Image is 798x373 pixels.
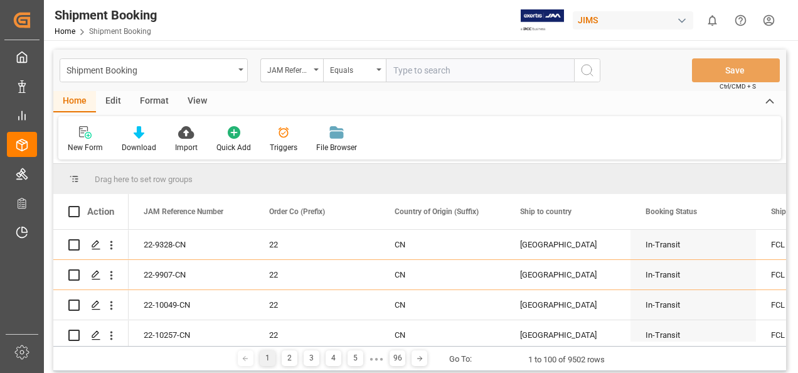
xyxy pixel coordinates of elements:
div: 22 [269,230,364,259]
div: 2 [282,350,297,366]
div: Press SPACE to select this row. [53,230,129,260]
div: 4 [326,350,341,366]
div: 22-10257-CN [129,320,254,350]
div: Action [87,206,114,217]
div: In-Transit [646,261,741,289]
div: Edit [96,91,130,112]
div: File Browser [316,142,357,153]
button: search button [574,58,600,82]
div: Press SPACE to select this row. [53,290,129,320]
div: 22-9328-CN [129,230,254,259]
div: 96 [390,350,405,366]
div: [GEOGRAPHIC_DATA] [520,261,615,289]
div: 22-10049-CN [129,290,254,320]
span: Drag here to set row groups [95,175,193,184]
div: In-Transit [646,291,741,320]
button: open menu [323,58,386,82]
div: Equals [330,62,373,76]
button: open menu [60,58,248,82]
div: 3 [304,350,319,366]
div: ● ● ● [370,354,383,364]
button: Help Center [726,6,755,35]
span: Ctrl/CMD + S [720,82,756,91]
div: 1 to 100 of 9502 rows [528,354,605,366]
div: [GEOGRAPHIC_DATA] [520,321,615,350]
div: CN [395,321,490,350]
div: Home [53,91,96,112]
div: 22 [269,321,364,350]
div: JIMS [573,11,693,30]
span: Order Co (Prefix) [269,207,325,216]
div: 22-9907-CN [129,260,254,289]
img: Exertis%20JAM%20-%20Email%20Logo.jpg_1722504956.jpg [521,9,564,31]
div: In-Transit [646,321,741,350]
div: In-Transit [646,230,741,259]
div: Go To: [449,353,472,365]
button: JIMS [573,8,698,32]
button: Save [692,58,780,82]
div: CN [395,230,490,259]
div: Triggers [270,142,297,153]
div: CN [395,261,490,289]
div: 1 [260,350,275,366]
div: Press SPACE to select this row. [53,320,129,350]
div: 22 [269,261,364,289]
div: New Form [68,142,103,153]
div: [GEOGRAPHIC_DATA] [520,230,615,259]
div: JAM Reference Number [267,62,310,76]
div: 5 [348,350,363,366]
span: Country of Origin (Suffix) [395,207,479,216]
div: Shipment Booking [66,62,234,77]
div: Press SPACE to select this row. [53,260,129,290]
div: CN [395,291,490,320]
div: [GEOGRAPHIC_DATA] [520,291,615,320]
button: show 0 new notifications [698,6,726,35]
div: Format [130,91,178,112]
input: Type to search [386,58,574,82]
button: open menu [260,58,323,82]
div: Download [122,142,156,153]
span: JAM Reference Number [144,207,223,216]
div: Quick Add [216,142,251,153]
span: Ship to country [520,207,572,216]
div: View [178,91,216,112]
div: Shipment Booking [55,6,157,24]
span: Booking Status [646,207,697,216]
div: 22 [269,291,364,320]
a: Home [55,27,75,36]
div: Import [175,142,198,153]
